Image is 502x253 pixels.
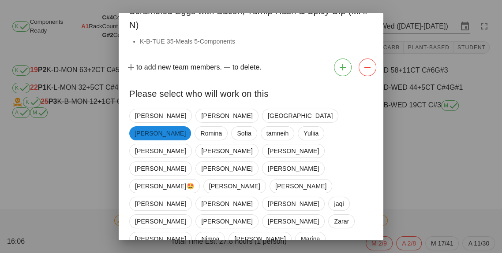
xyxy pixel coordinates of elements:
[135,144,186,158] span: [PERSON_NAME]
[266,127,289,140] span: tamneih
[135,232,186,246] span: [PERSON_NAME]
[334,215,349,228] span: Zarar
[268,215,319,228] span: [PERSON_NAME]
[201,144,252,158] span: [PERSON_NAME]
[200,127,222,140] span: Romina
[209,180,260,193] span: [PERSON_NAME]
[201,162,252,175] span: [PERSON_NAME]
[135,126,186,140] span: [PERSON_NAME]
[201,232,219,246] span: Nimna
[234,232,285,246] span: [PERSON_NAME]
[275,180,326,193] span: [PERSON_NAME]
[135,180,194,193] span: [PERSON_NAME]🤩
[268,162,319,175] span: [PERSON_NAME]
[201,109,252,122] span: [PERSON_NAME]
[119,55,383,80] div: to add new team members. to delete.
[119,80,383,105] div: Please select who will work on this
[268,144,319,158] span: [PERSON_NAME]
[135,197,186,210] span: [PERSON_NAME]
[135,109,186,122] span: [PERSON_NAME]
[140,37,373,46] li: K-B-TUE 35-Meals 5-Components
[201,215,252,228] span: [PERSON_NAME]
[135,162,186,175] span: [PERSON_NAME]
[301,232,320,246] span: Marina
[303,127,318,140] span: Yuliia
[268,197,319,210] span: [PERSON_NAME]
[268,109,333,122] span: [GEOGRAPHIC_DATA]
[135,215,186,228] span: [PERSON_NAME]
[237,127,251,140] span: Sofia
[201,197,252,210] span: [PERSON_NAME]
[334,197,344,210] span: jaqi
